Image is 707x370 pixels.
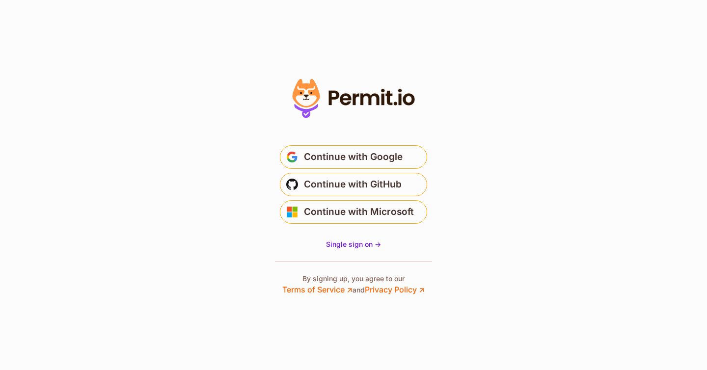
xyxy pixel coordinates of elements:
button: Continue with Google [280,145,427,169]
a: Terms of Service ↗ [282,285,353,294]
span: Continue with GitHub [304,177,402,192]
p: By signing up, you agree to our and [282,274,425,295]
button: Continue with GitHub [280,173,427,196]
a: Privacy Policy ↗ [365,285,425,294]
span: Continue with Microsoft [304,204,414,220]
span: Single sign on -> [326,240,381,248]
button: Continue with Microsoft [280,200,427,224]
span: Continue with Google [304,149,403,165]
a: Single sign on -> [326,239,381,249]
